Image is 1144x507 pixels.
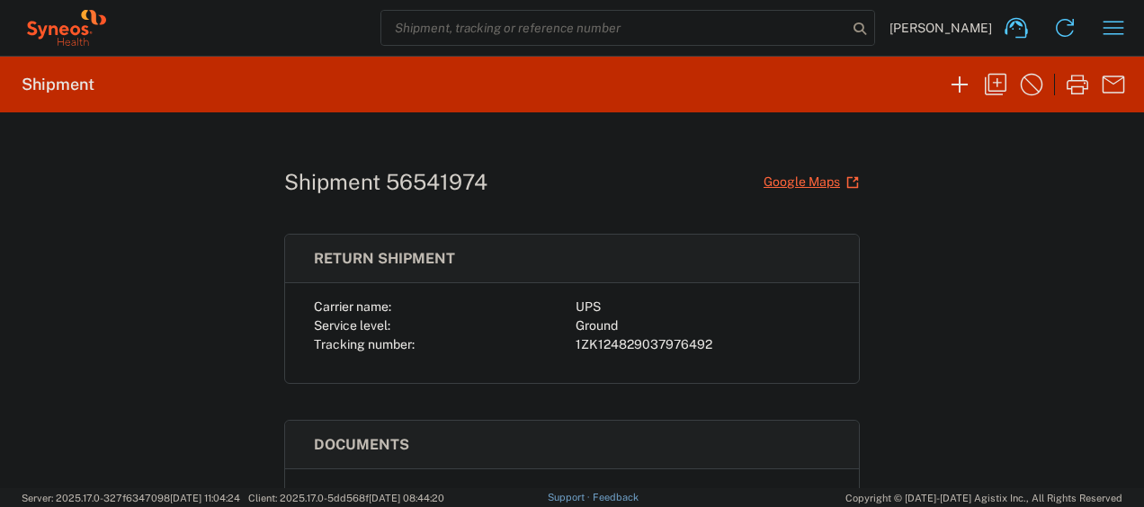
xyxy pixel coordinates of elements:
div: UPS [576,298,830,316]
span: Service level: [314,318,390,333]
span: Tracking number: [314,337,415,351]
span: Carrier name: [314,299,391,314]
span: Client: 2025.17.0-5dd568f [248,493,444,503]
a: Support [548,492,593,503]
span: Documents [314,436,409,453]
span: [DATE] 11:04:24 [170,493,240,503]
div: 1ZK124829037976492 [576,335,830,354]
span: Copyright © [DATE]-[DATE] Agistix Inc., All Rights Reserved [845,490,1122,506]
h1: Shipment 56541974 [284,169,487,195]
div: Ground [576,316,830,335]
span: Server: 2025.17.0-327f6347098 [22,493,240,503]
span: [PERSON_NAME] [889,20,992,36]
span: [DATE] 08:44:20 [369,493,444,503]
span: Return shipment [314,250,455,267]
a: Google Maps [763,166,860,198]
a: Feedback [593,492,639,503]
input: Shipment, tracking or reference number [381,11,847,45]
h2: Shipment [22,74,94,95]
